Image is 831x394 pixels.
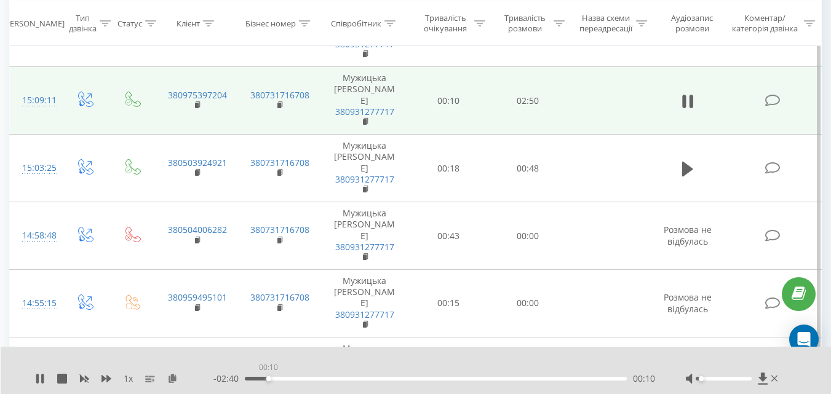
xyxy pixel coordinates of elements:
[729,13,801,34] div: Коментар/категорія дзвінка
[250,291,309,303] a: 380731716708
[335,173,394,185] a: 380931277717
[177,18,200,28] div: Клієнт
[69,13,97,34] div: Тип дзвінка
[250,157,309,168] a: 380731716708
[213,372,245,385] span: - 02:40
[124,372,133,385] span: 1 x
[320,270,409,337] td: Мужицька [PERSON_NAME]
[22,291,48,315] div: 14:55:15
[168,224,227,235] a: 380504006282
[2,18,65,28] div: [PERSON_NAME]
[633,372,655,385] span: 00:10
[409,135,488,202] td: 00:18
[168,89,227,101] a: 380975397204
[335,241,394,253] a: 380931277717
[579,13,633,34] div: Назва схеми переадресації
[335,309,394,320] a: 380931277717
[409,270,488,337] td: 00:15
[664,291,712,314] span: Розмова не відбулась
[409,202,488,270] td: 00:43
[22,156,48,180] div: 15:03:25
[250,224,309,235] a: 380731716708
[320,135,409,202] td: Мужицька [PERSON_NAME]
[335,106,394,117] a: 380931277717
[409,67,488,135] td: 00:10
[499,13,551,34] div: Тривалість розмови
[488,270,568,337] td: 00:00
[266,376,271,381] div: Accessibility label
[789,325,819,354] div: Open Intercom Messenger
[661,13,723,34] div: Аудіозапис розмови
[168,291,227,303] a: 380959495101
[320,67,409,135] td: Мужицька [PERSON_NAME]
[335,38,394,50] a: 380931277717
[488,67,568,135] td: 02:50
[488,135,568,202] td: 00:48
[256,359,280,376] div: 00:10
[488,202,568,270] td: 00:00
[245,18,296,28] div: Бізнес номер
[117,18,142,28] div: Статус
[331,18,381,28] div: Співробітник
[699,376,704,381] div: Accessibility label
[420,13,471,34] div: Тривалість очікування
[168,157,227,168] a: 380503924921
[320,202,409,270] td: Мужицька [PERSON_NAME]
[22,89,48,112] div: 15:09:11
[250,89,309,101] a: 380731716708
[664,224,712,246] span: Розмова не відбулась
[22,224,48,248] div: 14:58:48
